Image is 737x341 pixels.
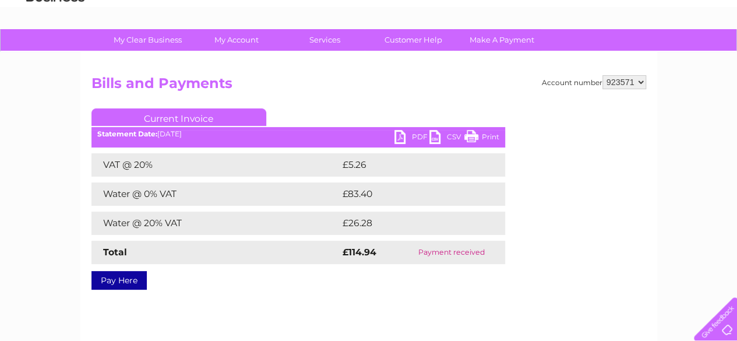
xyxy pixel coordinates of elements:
a: 0333 014 3131 [517,6,598,20]
div: Account number [542,75,646,89]
a: CSV [429,130,464,147]
a: Print [464,130,499,147]
a: Pay Here [91,271,147,290]
td: £5.26 [340,153,478,177]
td: £26.28 [340,212,482,235]
div: [DATE] [91,130,505,138]
b: Statement Date: [97,129,157,138]
a: Services [277,29,373,51]
td: Payment received [398,241,505,264]
td: VAT @ 20% [91,153,340,177]
a: Blog [636,50,653,58]
a: Customer Help [365,29,461,51]
a: Log out [699,50,726,58]
a: PDF [394,130,429,147]
a: Current Invoice [91,108,266,126]
div: Clear Business is a trading name of Verastar Limited (registered in [GEOGRAPHIC_DATA] No. 3667643... [94,6,644,57]
h2: Bills and Payments [91,75,646,97]
strong: £114.94 [343,247,376,258]
td: Water @ 0% VAT [91,182,340,206]
img: logo.png [26,30,85,66]
a: My Account [188,29,284,51]
a: Telecoms [594,50,629,58]
a: My Clear Business [100,29,196,51]
a: Water [532,50,554,58]
strong: Total [103,247,127,258]
a: Contact [660,50,688,58]
td: £83.40 [340,182,482,206]
a: Energy [561,50,587,58]
td: Water @ 20% VAT [91,212,340,235]
a: Make A Payment [454,29,550,51]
